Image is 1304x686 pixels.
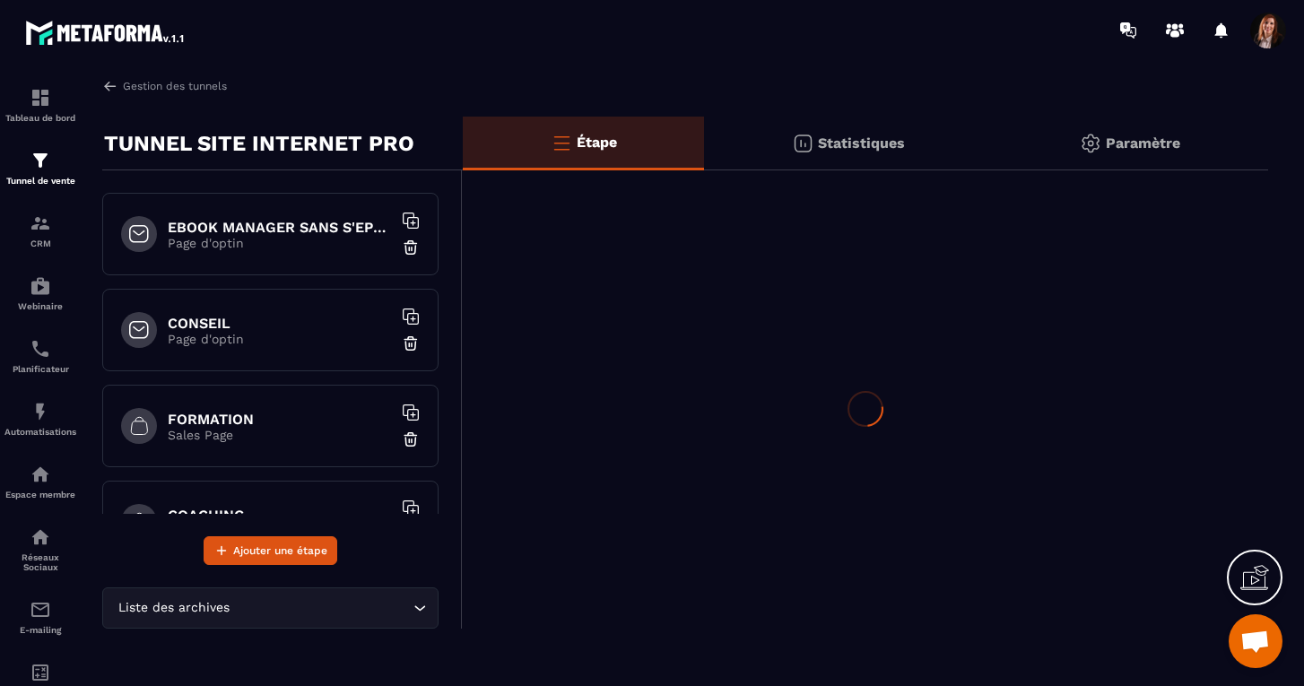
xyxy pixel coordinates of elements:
a: emailemailE-mailing [4,586,76,648]
p: Sales Page [168,428,392,442]
a: formationformationCRM [4,199,76,262]
p: Espace membre [4,490,76,499]
h6: EBOOK MANAGER SANS S'EPUISER OFFERT [168,219,392,236]
p: Tableau de bord [4,113,76,123]
span: Liste des archives [114,598,233,618]
p: Tunnel de vente [4,176,76,186]
img: email [30,599,51,621]
img: social-network [30,526,51,548]
img: automations [30,401,51,422]
a: automationsautomationsWebinaire [4,262,76,325]
img: formation [30,213,51,234]
img: trash [402,239,420,256]
img: scheduler [30,338,51,360]
p: CRM [4,239,76,248]
img: formation [30,87,51,109]
img: trash [402,334,420,352]
p: Page d'optin [168,236,392,250]
input: Search for option [233,598,409,618]
img: setting-gr.5f69749f.svg [1080,133,1101,154]
img: trash [402,430,420,448]
p: Étape [577,134,617,151]
img: bars-o.4a397970.svg [551,132,572,153]
img: accountant [30,662,51,683]
img: formation [30,150,51,171]
p: Réseaux Sociaux [4,552,76,572]
h6: CONSEIL [168,315,392,332]
p: Paramètre [1106,135,1180,152]
a: formationformationTableau de bord [4,74,76,136]
div: Search for option [102,587,439,629]
a: automationsautomationsEspace membre [4,450,76,513]
p: Automatisations [4,427,76,437]
a: Ouvrir le chat [1229,614,1282,668]
a: social-networksocial-networkRéseaux Sociaux [4,513,76,586]
p: Page d'optin [168,332,392,346]
p: Statistiques [818,135,905,152]
img: arrow [102,78,118,94]
a: formationformationTunnel de vente [4,136,76,199]
a: Gestion des tunnels [102,78,227,94]
a: automationsautomationsAutomatisations [4,387,76,450]
p: Webinaire [4,301,76,311]
button: Ajouter une étape [204,536,337,565]
img: automations [30,464,51,485]
h6: FORMATION [168,411,392,428]
span: Ajouter une étape [233,542,327,560]
img: stats.20deebd0.svg [792,133,813,154]
p: Planificateur [4,364,76,374]
p: E-mailing [4,625,76,635]
h6: COACHING [168,507,392,524]
a: schedulerschedulerPlanificateur [4,325,76,387]
img: automations [30,275,51,297]
img: logo [25,16,187,48]
p: TUNNEL SITE INTERNET PRO [104,126,414,161]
